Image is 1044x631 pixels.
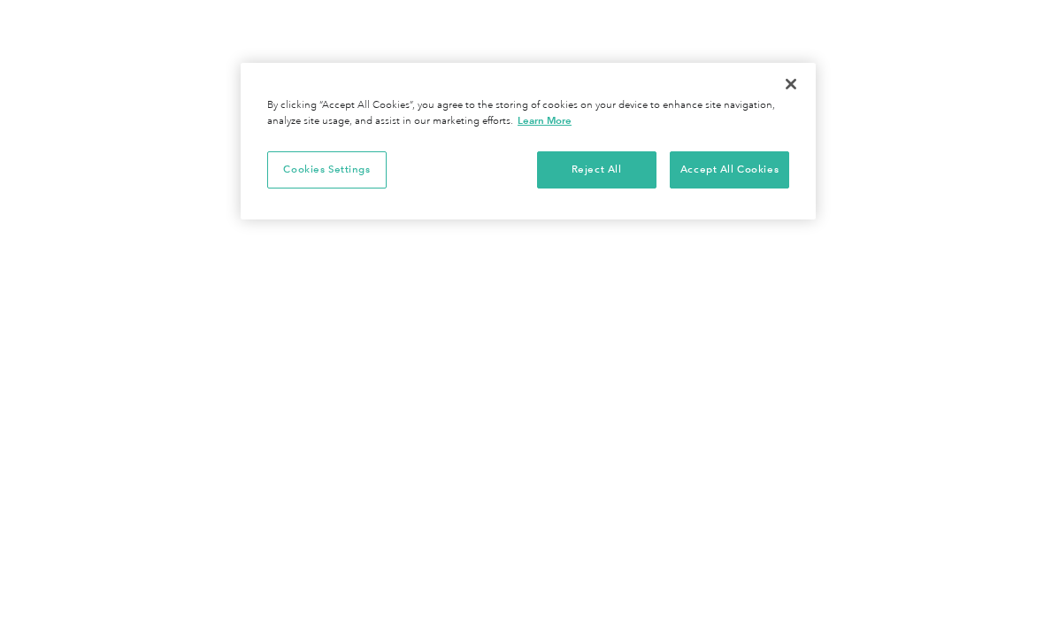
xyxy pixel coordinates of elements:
a: More information about your privacy, opens in a new tab [518,114,572,127]
button: Accept All Cookies [670,151,789,189]
button: Reject All [537,151,656,189]
button: Close [771,65,810,104]
div: Privacy [241,63,816,219]
div: Cookie banner [241,63,816,219]
button: Cookies Settings [267,151,387,189]
div: By clicking “Accept All Cookies”, you agree to the storing of cookies on your device to enhance s... [267,98,789,129]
